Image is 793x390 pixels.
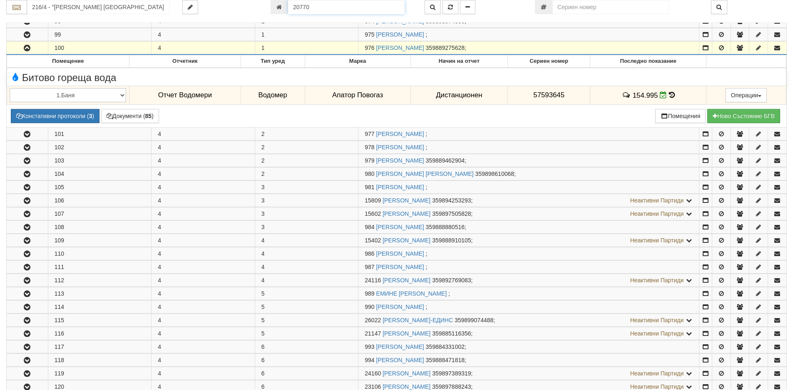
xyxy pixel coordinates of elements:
a: [PERSON_NAME] [376,157,424,164]
span: Партида № [365,370,381,377]
span: 3 [261,224,265,230]
td: 114 [48,301,152,313]
td: 105 [48,181,152,194]
span: 5 [261,290,265,297]
td: 4 [152,141,255,154]
span: 359899074488 [455,317,493,323]
a: [PERSON_NAME] [383,330,430,337]
span: Неактивни Партиди [630,383,684,390]
a: [PERSON_NAME] [PERSON_NAME] [376,170,474,177]
td: ; [358,141,699,154]
td: ; [358,42,699,55]
span: Партида № [365,317,381,323]
a: [PERSON_NAME] [383,277,430,284]
span: 4 [261,277,265,284]
td: 116 [48,327,152,340]
th: Помещение [7,55,129,68]
span: Партида № [365,290,374,297]
span: Партида № [365,44,374,51]
a: [PERSON_NAME] [376,44,424,51]
span: 3 [261,184,265,190]
td: 4 [152,28,255,41]
span: Партида № [365,277,381,284]
a: [PERSON_NAME] [376,144,424,151]
td: 117 [48,341,152,353]
th: Сериен номер [508,55,590,68]
span: Битово гореща вода [9,72,116,83]
td: ; [358,247,699,260]
span: 359897505828 [432,210,471,217]
span: 2 [261,131,265,137]
a: [PERSON_NAME] [376,131,424,137]
span: Партида № [365,383,381,390]
span: 6 [261,357,265,363]
span: Партида № [365,210,381,217]
button: Помещения [655,109,706,123]
td: 103 [48,154,152,167]
span: Партида № [365,184,374,190]
span: Отчет Водомери [158,91,212,99]
td: ; [358,341,699,353]
span: 154.995 [633,91,658,99]
td: 4 [152,314,255,327]
span: 359897888243 [432,383,471,390]
a: [PERSON_NAME]-ЕДИНС [383,317,453,323]
span: 4 [261,264,265,270]
button: Операции [726,88,767,102]
span: Партида № [365,157,374,164]
td: 4 [152,274,255,287]
span: 359889462904 [426,157,465,164]
td: ; [358,327,699,340]
td: ; [358,28,699,41]
td: 99 [48,28,152,41]
td: ; [358,261,699,274]
td: 113 [48,287,152,300]
td: Водомер [241,86,305,105]
a: [PERSON_NAME] [383,237,430,244]
span: Партида № [365,170,374,177]
td: 4 [152,128,255,141]
span: Партида № [365,31,374,38]
span: 359885116356 [432,330,471,337]
td: ; [358,287,699,300]
a: [PERSON_NAME] [383,210,430,217]
td: 102 [48,141,152,154]
span: 5 [261,317,265,323]
td: 106 [48,194,152,207]
td: ; [358,221,699,234]
span: 3 [261,210,265,217]
td: 104 [48,168,152,180]
td: 107 [48,207,152,220]
span: 1 [261,44,265,51]
span: Партида № [365,197,381,204]
td: ; [358,354,699,367]
span: История на забележките [622,91,633,99]
td: ; [358,207,699,220]
td: 100 [48,42,152,55]
td: 4 [152,181,255,194]
a: [PERSON_NAME] [376,184,424,190]
span: 359884331002 [426,343,465,350]
span: Партида № [365,237,381,244]
span: 2 [261,170,265,177]
td: 4 [152,207,255,220]
span: 359888471818 [426,357,465,363]
td: ; [358,274,699,287]
th: Тип уред [241,55,305,68]
a: [PERSON_NAME] [376,264,424,270]
td: 111 [48,261,152,274]
a: [PERSON_NAME] [376,304,424,310]
td: Дистанционен [410,86,508,105]
th: Начин на отчет [410,55,508,68]
span: 359897389319 [432,370,471,377]
span: 359898610068 [475,170,514,177]
span: 4 [261,237,265,244]
td: ; [358,168,699,180]
span: Неактивни Партиди [630,197,684,204]
span: Партида № [365,330,381,337]
td: 101 [48,128,152,141]
span: Неактивни Партиди [630,370,684,377]
span: Партида № [365,250,374,257]
button: Документи (85) [101,109,159,123]
td: ; [358,154,699,167]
